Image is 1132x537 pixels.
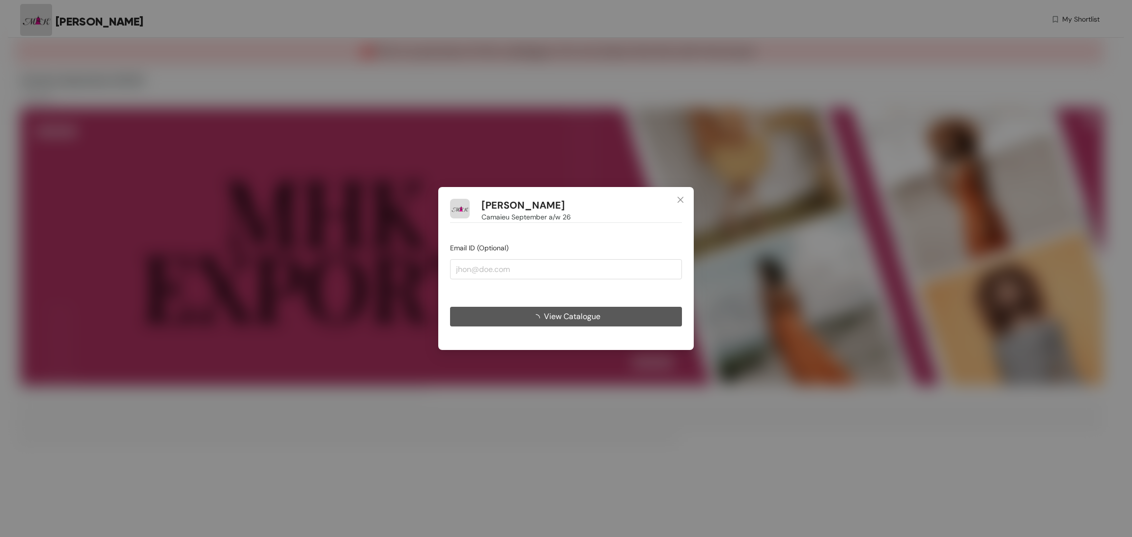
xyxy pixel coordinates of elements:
[677,196,684,204] span: close
[532,314,544,322] span: loading
[667,187,694,214] button: Close
[481,199,565,212] h1: [PERSON_NAME]
[450,199,470,218] img: Buyer Portal
[450,259,682,279] input: jhon@doe.com
[450,243,509,252] span: Email ID (Optional)
[544,310,600,322] span: View Catalogue
[450,307,682,326] button: View Catalogue
[481,212,571,222] span: Camaieu September a/w 26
